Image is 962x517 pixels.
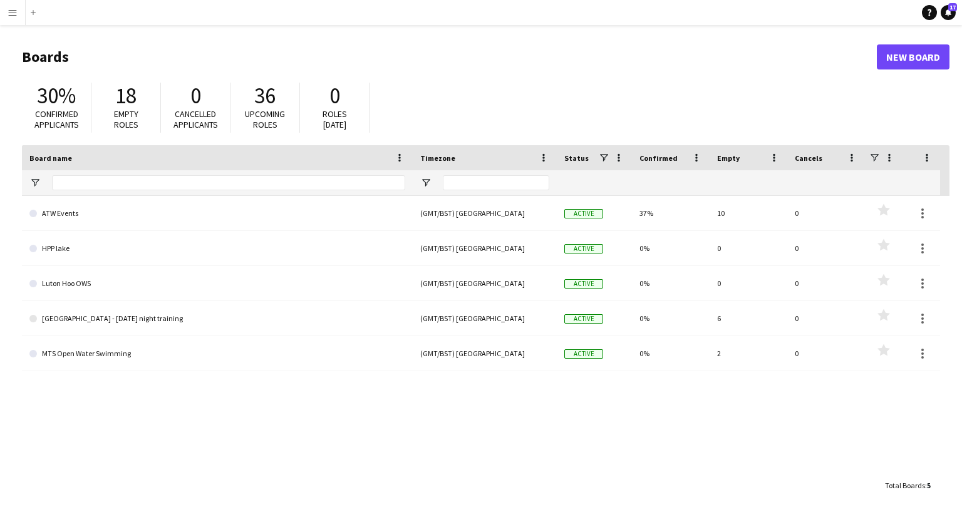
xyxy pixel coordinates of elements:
[564,279,603,289] span: Active
[564,314,603,324] span: Active
[710,196,787,230] div: 10
[632,336,710,371] div: 0%
[29,196,405,231] a: ATW Events
[948,3,957,11] span: 17
[710,301,787,335] div: 6
[29,266,405,301] a: Luton Hoo OWS
[420,153,455,163] span: Timezone
[37,82,76,110] span: 30%
[795,153,822,163] span: Cancels
[710,231,787,265] div: 0
[323,108,347,130] span: Roles [DATE]
[564,349,603,359] span: Active
[717,153,740,163] span: Empty
[254,82,276,110] span: 36
[639,153,678,163] span: Confirmed
[22,48,877,66] h1: Boards
[115,82,137,110] span: 18
[941,5,956,20] a: 17
[885,473,931,498] div: :
[29,336,405,371] a: MTS Open Water Swimming
[632,266,710,300] div: 0%
[564,244,603,253] span: Active
[787,336,865,371] div: 0
[787,266,865,300] div: 0
[413,301,557,335] div: (GMT/BST) [GEOGRAPHIC_DATA]
[413,336,557,371] div: (GMT/BST) [GEOGRAPHIC_DATA]
[787,301,865,335] div: 0
[564,209,603,218] span: Active
[114,108,138,130] span: Empty roles
[787,196,865,230] div: 0
[29,153,72,163] span: Board name
[632,196,710,230] div: 37%
[52,175,405,190] input: Board name Filter Input
[29,301,405,336] a: [GEOGRAPHIC_DATA] - [DATE] night training
[632,231,710,265] div: 0%
[245,108,285,130] span: Upcoming roles
[877,44,949,69] a: New Board
[564,153,589,163] span: Status
[885,481,925,490] span: Total Boards
[173,108,218,130] span: Cancelled applicants
[413,266,557,300] div: (GMT/BST) [GEOGRAPHIC_DATA]
[787,231,865,265] div: 0
[34,108,79,130] span: Confirmed applicants
[420,177,432,188] button: Open Filter Menu
[190,82,201,110] span: 0
[710,336,787,371] div: 2
[710,266,787,300] div: 0
[329,82,340,110] span: 0
[413,231,557,265] div: (GMT/BST) [GEOGRAPHIC_DATA]
[29,231,405,266] a: HPP lake
[632,301,710,335] div: 0%
[413,196,557,230] div: (GMT/BST) [GEOGRAPHIC_DATA]
[927,481,931,490] span: 5
[29,177,41,188] button: Open Filter Menu
[443,175,549,190] input: Timezone Filter Input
